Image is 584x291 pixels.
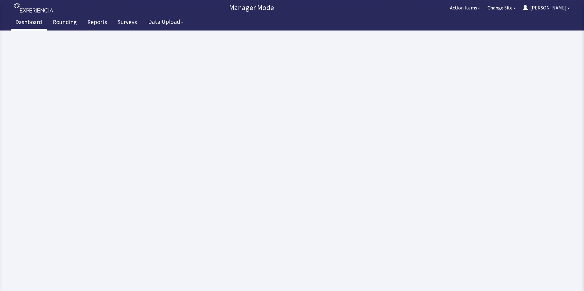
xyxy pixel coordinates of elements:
img: experiencia_logo.png [14,3,53,13]
button: Data Upload [144,16,187,27]
a: Dashboard [11,15,47,31]
a: Rounding [48,15,81,31]
button: Action Items [446,2,484,14]
a: Reports [83,15,111,31]
button: [PERSON_NAME] [519,2,573,14]
button: Change Site [484,2,519,14]
p: Manager Mode [57,3,446,13]
a: Surveys [113,15,141,31]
